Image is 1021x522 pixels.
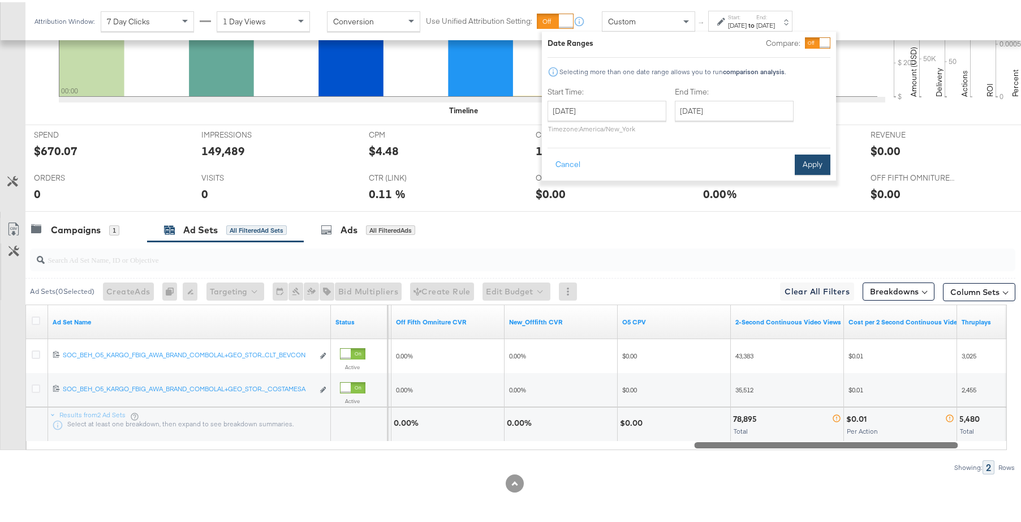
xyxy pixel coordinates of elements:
[369,170,454,181] span: CTR (LINK)
[962,349,976,358] span: 3,025
[109,223,119,233] div: 1
[983,458,994,472] div: 2
[63,382,313,391] div: SOC_BEH_O5_KARGO_FBIG_AWA_BRAND_COMBOLAL+GEO_STOR..._COSTAMESA
[536,183,566,200] div: $0.00
[369,127,454,138] span: CPM
[960,425,974,433] span: Total
[536,127,621,138] span: CLICKS (LINK)
[622,315,726,324] a: Proper Formula CPV
[723,65,785,74] strong: comparison analysis
[747,19,756,27] strong: to
[795,152,830,173] button: Apply
[954,461,983,469] div: Showing:
[908,45,919,95] text: Amount (USD)
[223,14,266,24] span: 1 Day Views
[34,15,95,23] div: Attribution Window:
[728,19,747,28] div: [DATE]
[735,349,753,358] span: 43,383
[369,140,399,157] div: $4.48
[559,66,786,74] div: Selecting more than one date range allows you to run .
[201,127,286,138] span: IMPRESSIONS
[63,382,313,394] a: SOC_BEH_O5_KARGO_FBIG_AWA_BRAND_COMBOLAL+GEO_STOR..._COSTAMESA
[34,170,119,181] span: ORDERS
[620,416,646,426] div: $0.00
[1010,67,1020,95] text: Percent
[536,170,621,181] span: OFF FIFTH CPA
[396,383,413,392] span: 0.00%
[608,14,636,24] span: Custom
[756,19,775,28] div: [DATE]
[369,183,406,200] div: 0.11 %
[847,425,878,433] span: Per Action
[548,152,588,173] button: Cancel
[341,221,357,234] div: Ads
[536,140,556,157] div: 161
[507,416,535,426] div: 0.00%
[848,349,863,358] span: $0.01
[201,183,208,200] div: 0
[51,221,101,234] div: Campaigns
[63,348,313,360] a: SOC_BEH_O5_KARGO_FBIG_AWA_BRAND_COMBOLAL+GEO_STOR...CLT_BEVCON
[162,280,183,298] div: 0
[985,81,995,95] text: ROI
[183,221,218,234] div: Ad Sets
[333,14,374,24] span: Conversion
[396,349,413,358] span: 0.00%
[871,183,901,200] div: $0.00
[675,84,798,95] label: End Time:
[34,183,41,200] div: 0
[201,140,245,157] div: 149,489
[226,223,287,233] div: All Filtered Ad Sets
[340,361,365,369] label: Active
[959,68,970,95] text: Actions
[34,140,77,157] div: $670.07
[871,170,955,181] span: OFF FIFTH OMNITURE AOV
[735,383,753,392] span: 35,512
[366,223,415,233] div: All Filtered Ads
[846,412,870,422] div: $0.01
[548,84,666,95] label: Start Time:
[728,11,747,19] label: Start:
[959,412,983,422] div: 5,480
[450,103,479,114] div: Timeline
[426,14,532,24] label: Use Unified Attribution Setting:
[863,280,934,298] button: Breakdowns
[30,284,94,294] div: Ad Sets ( 0 Selected)
[107,14,150,24] span: 7 Day Clicks
[733,412,760,422] div: 78,895
[622,383,637,392] span: $0.00
[622,349,637,358] span: $0.00
[340,395,365,403] label: Active
[871,140,901,157] div: $0.00
[756,11,775,19] label: End:
[45,242,925,264] input: Search Ad Set Name, ID or Objective
[703,183,737,200] div: 0.00%
[962,383,976,392] span: 2,455
[394,416,422,426] div: 0.00%
[785,283,850,297] span: Clear All Filters
[943,281,1015,299] button: Column Sets
[848,383,863,392] span: $0.01
[201,170,286,181] span: VISITS
[848,315,977,324] a: 2-Second Continuous Video Views Cost.
[696,19,707,23] span: ↑
[53,315,326,324] a: Your Ad Set name.
[548,36,593,46] div: Date Ranges
[998,461,1015,469] div: Rows
[509,349,526,358] span: 0.00%
[780,280,854,298] button: Clear All Filters
[734,425,748,433] span: Total
[934,66,944,95] text: Delivery
[509,383,526,392] span: 0.00%
[509,315,613,324] a: confirmed
[766,36,800,46] label: Compare:
[335,315,383,324] a: Shows the current state of your Ad Set.
[871,127,955,138] span: REVENUE
[548,122,666,131] p: Timezone: America/New_York
[63,348,313,357] div: SOC_BEH_O5_KARGO_FBIG_AWA_BRAND_COMBOLAL+GEO_STOR...CLT_BEVCON
[34,127,119,138] span: SPEND
[735,315,841,324] a: video_continuous_2_sec_watched_actions
[396,315,500,324] a: 9/20 Update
